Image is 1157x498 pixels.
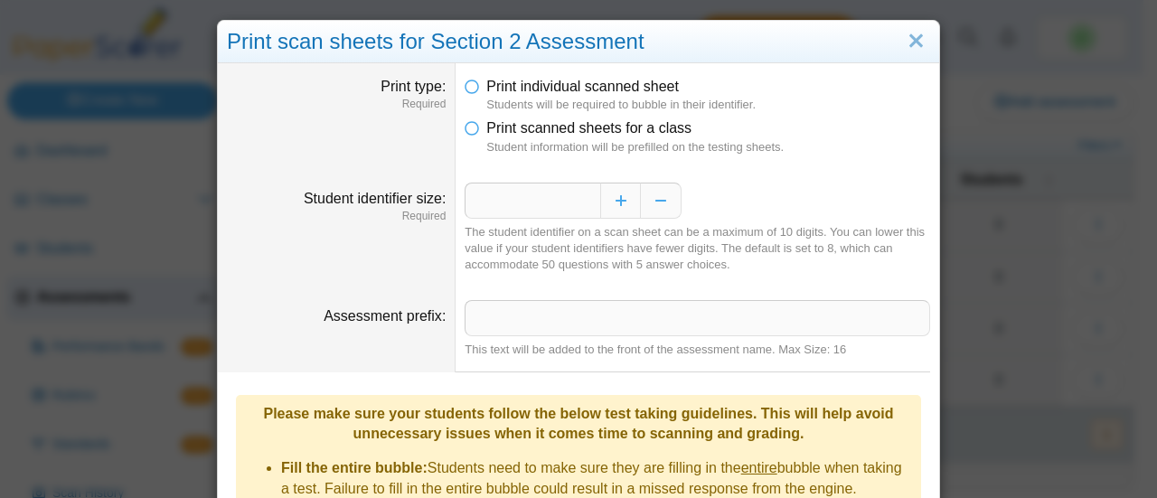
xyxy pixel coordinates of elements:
[281,460,428,475] b: Fill the entire bubble:
[263,406,893,441] b: Please make sure your students follow the below test taking guidelines. This will help avoid unne...
[227,209,446,224] dfn: Required
[465,342,930,358] div: This text will be added to the front of the assessment name. Max Size: 16
[902,26,930,57] a: Close
[227,97,446,112] dfn: Required
[304,191,446,206] label: Student identifier size
[741,460,777,475] u: entire
[600,183,641,219] button: Increase
[324,308,446,324] label: Assessment prefix
[218,21,939,63] div: Print scan sheets for Section 2 Assessment
[486,120,691,136] span: Print scanned sheets for a class
[486,97,930,113] dfn: Students will be required to bubble in their identifier.
[641,183,682,219] button: Decrease
[486,79,679,94] span: Print individual scanned sheet
[381,79,446,94] label: Print type
[486,139,930,155] dfn: Student information will be prefilled on the testing sheets.
[465,224,930,274] div: The student identifier on a scan sheet can be a maximum of 10 digits. You can lower this value if...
